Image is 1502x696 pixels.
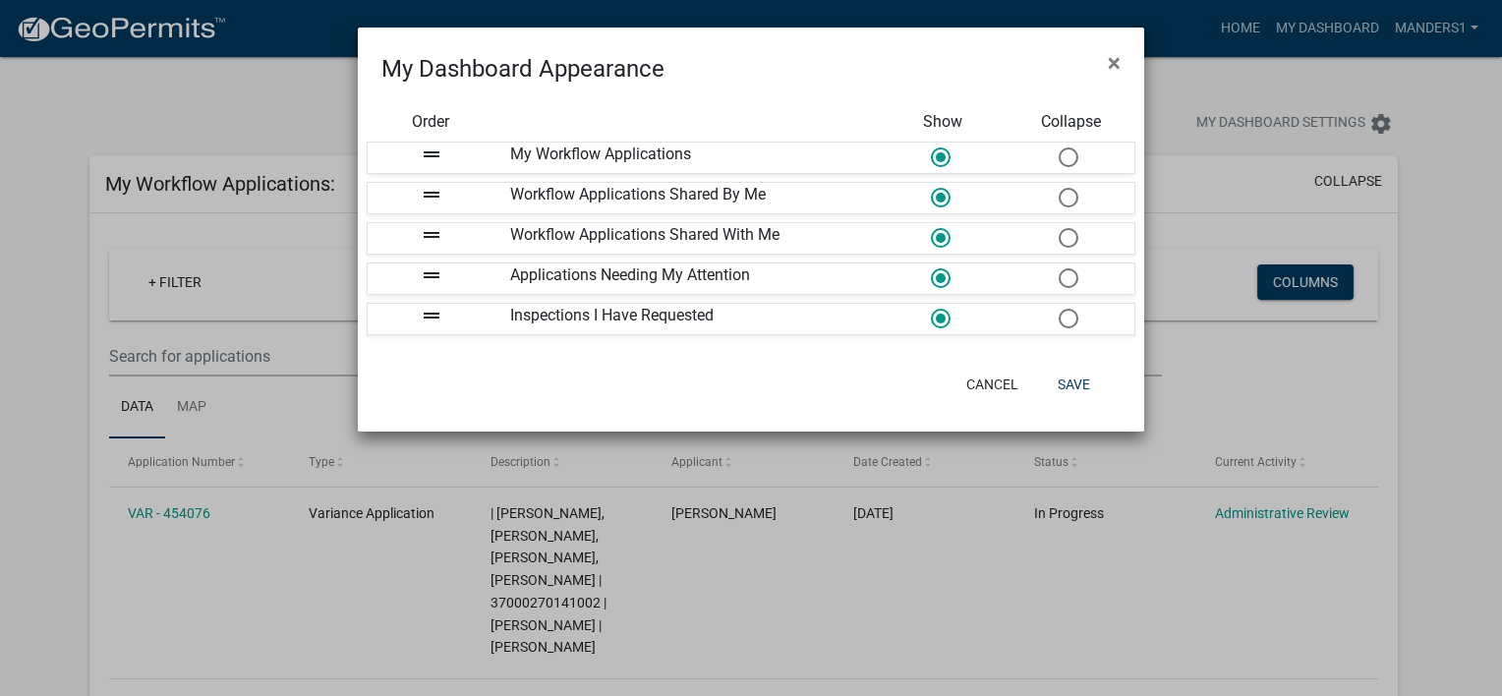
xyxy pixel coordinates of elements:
i: drag_handle [420,223,443,247]
button: Close [1092,35,1136,90]
button: Save [1042,367,1106,402]
div: Show [879,110,1007,134]
span: × [1108,49,1121,77]
div: Order [367,110,494,134]
div: Collapse [1008,110,1135,134]
i: drag_handle [420,143,443,166]
div: Applications Needing My Attention [495,263,879,294]
div: Workflow Applications Shared By Me [495,183,879,213]
button: Cancel [951,367,1034,402]
i: drag_handle [420,183,443,206]
i: drag_handle [420,304,443,327]
div: Workflow Applications Shared With Me [495,223,879,254]
i: drag_handle [420,263,443,287]
div: My Workflow Applications [495,143,879,173]
div: Inspections I Have Requested [495,304,879,334]
h4: My Dashboard Appearance [381,51,664,87]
